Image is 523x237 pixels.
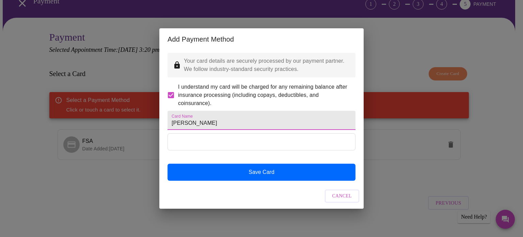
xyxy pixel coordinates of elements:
span: I understand my card will be charged for any remaining balance after insurance processing (includ... [178,83,350,107]
p: Your card details are securely processed by our payment partner. We follow industry-standard secu... [184,57,350,73]
iframe: Secure Credit Card Form [168,134,355,150]
button: Cancel [325,190,360,203]
h2: Add Payment Method [168,34,355,45]
button: Save Card [168,164,355,181]
span: Cancel [332,192,352,201]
